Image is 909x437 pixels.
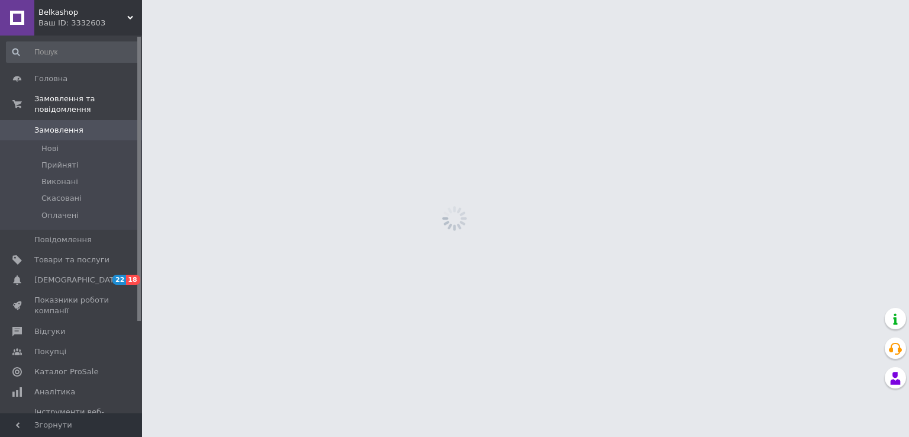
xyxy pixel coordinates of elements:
[41,143,59,154] span: Нові
[34,367,98,377] span: Каталог ProSale
[126,275,140,285] span: 18
[34,234,92,245] span: Повідомлення
[34,295,109,316] span: Показники роботи компанії
[41,160,78,171] span: Прийняті
[34,275,122,285] span: [DEMOGRAPHIC_DATA]
[34,346,66,357] span: Покупці
[34,326,65,337] span: Відгуки
[38,7,127,18] span: Belkashop
[41,176,78,187] span: Виконані
[41,210,79,221] span: Оплачені
[34,94,142,115] span: Замовлення та повідомлення
[34,73,67,84] span: Головна
[34,407,109,428] span: Інструменти веб-майстра та SEO
[38,18,142,28] div: Ваш ID: 3332603
[112,275,126,285] span: 22
[41,193,82,204] span: Скасовані
[34,125,83,136] span: Замовлення
[6,41,140,63] input: Пошук
[34,387,75,397] span: Аналітика
[34,255,109,265] span: Товари та послуги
